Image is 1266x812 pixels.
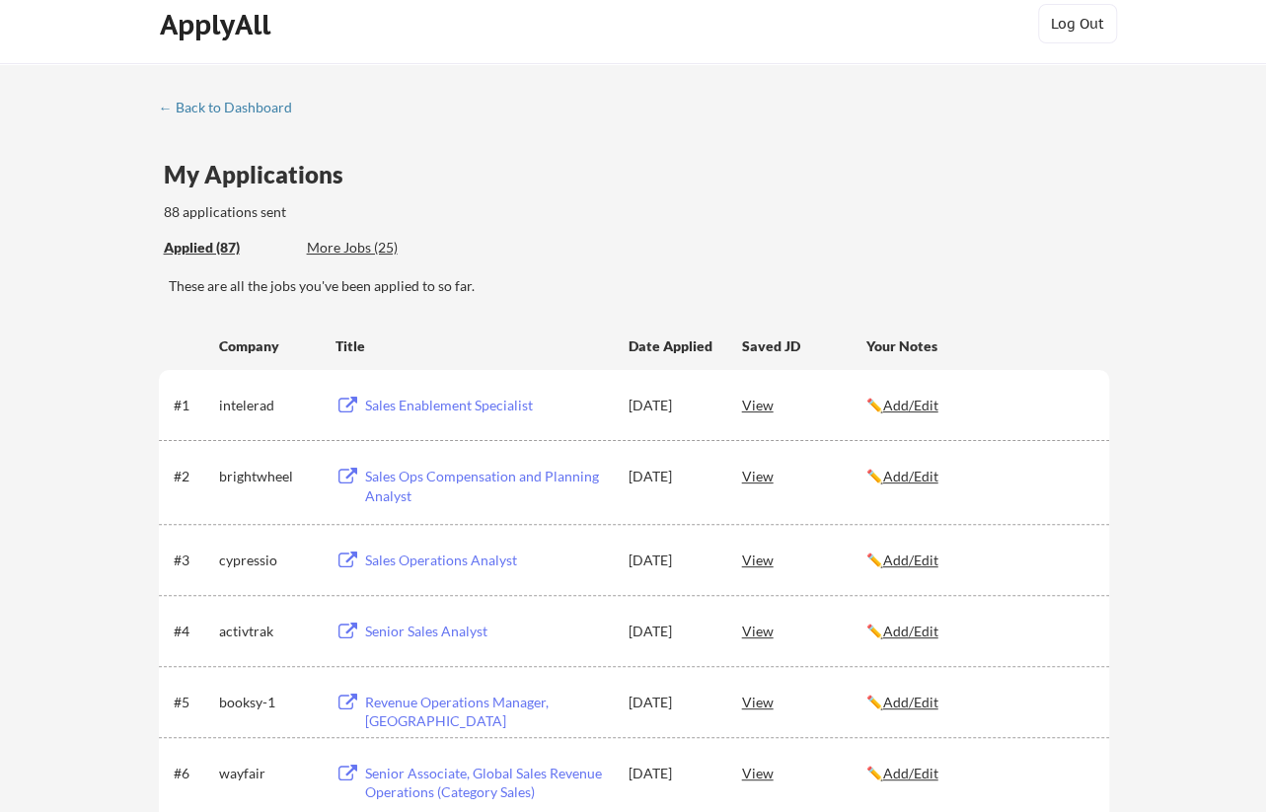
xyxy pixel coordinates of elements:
a: ← Back to Dashboard [159,100,307,119]
div: [DATE] [629,693,715,712]
div: More Jobs (25) [307,238,452,258]
div: Company [219,336,318,356]
u: Add/Edit [883,468,938,484]
div: wayfair [219,764,318,783]
div: #4 [174,622,212,641]
div: booksy-1 [219,693,318,712]
div: Sales Ops Compensation and Planning Analyst [365,467,610,505]
div: Revenue Operations Manager, [GEOGRAPHIC_DATA] [365,693,610,731]
div: View [742,542,866,577]
div: Date Applied [629,336,715,356]
div: [DATE] [629,551,715,570]
div: ✏️ [866,693,1091,712]
div: Your Notes [866,336,1091,356]
div: ✏️ [866,551,1091,570]
u: Add/Edit [883,552,938,568]
div: My Applications [164,163,359,186]
div: These are all the jobs you've been applied to so far. [164,238,292,258]
div: brightwheel [219,467,318,486]
div: Sales Enablement Specialist [365,396,610,415]
u: Add/Edit [883,397,938,413]
u: Add/Edit [883,765,938,781]
div: Sales Operations Analyst [365,551,610,570]
div: Saved JD [742,328,866,363]
div: Senior Associate, Global Sales Revenue Operations (Category Sales) [365,764,610,802]
div: View [742,458,866,493]
div: These are job applications we think you'd be a good fit for, but couldn't apply you to automatica... [307,238,452,258]
div: ✏️ [866,622,1091,641]
div: [DATE] [629,467,715,486]
div: ✏️ [866,396,1091,415]
u: Add/Edit [883,623,938,639]
div: [DATE] [629,396,715,415]
div: #6 [174,764,212,783]
div: These are all the jobs you've been applied to so far. [169,276,1109,296]
div: ✏️ [866,764,1091,783]
div: Applied (87) [164,238,292,258]
div: ✏️ [866,467,1091,486]
div: cypressio [219,551,318,570]
div: View [742,387,866,422]
div: #1 [174,396,212,415]
u: Add/Edit [883,694,938,710]
div: View [742,684,866,719]
div: ApplyAll [160,8,276,41]
div: [DATE] [629,764,715,783]
div: View [742,755,866,790]
div: [DATE] [629,622,715,641]
div: ← Back to Dashboard [159,101,307,114]
div: Senior Sales Analyst [365,622,610,641]
div: Title [335,336,610,356]
div: activtrak [219,622,318,641]
div: #3 [174,551,212,570]
div: intelerad [219,396,318,415]
div: View [742,613,866,648]
div: #2 [174,467,212,486]
div: #5 [174,693,212,712]
div: 88 applications sent [164,202,546,222]
button: Log Out [1038,4,1117,43]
